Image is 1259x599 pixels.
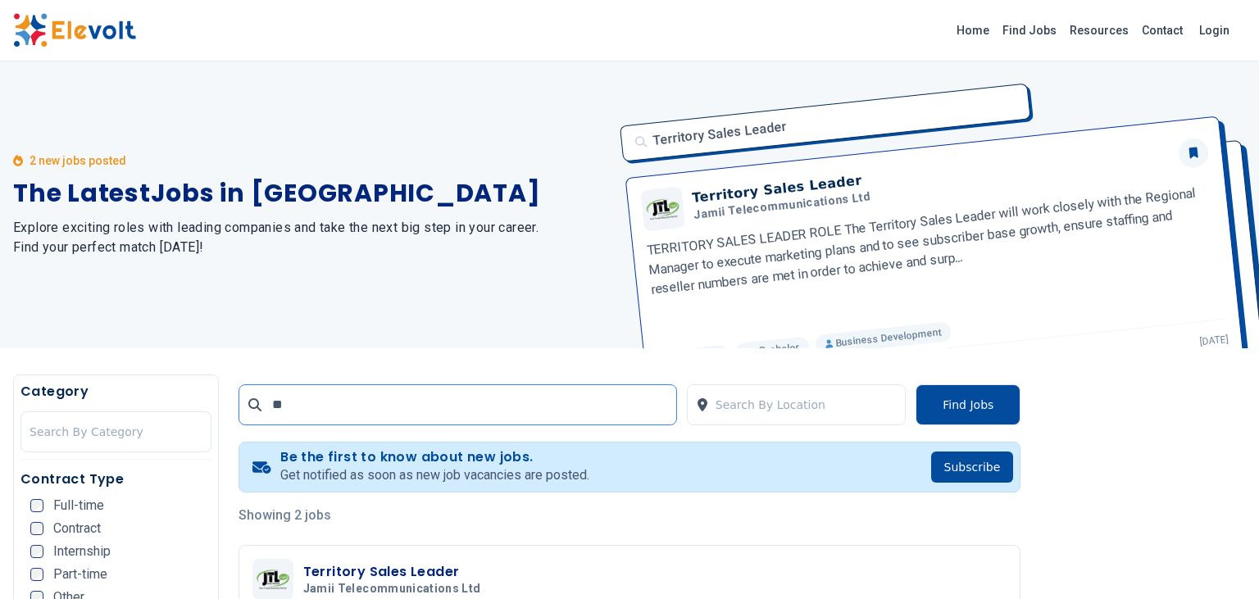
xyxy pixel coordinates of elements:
iframe: Chat Widget [1177,520,1259,599]
h5: Category [20,382,211,402]
a: Find Jobs [996,17,1063,43]
span: Part-time [53,568,107,581]
img: Elevolt [13,13,136,48]
p: Showing 2 jobs [239,506,1021,525]
button: Find Jobs [916,384,1020,425]
img: Jamii Telecommunications Ltd [257,570,289,588]
h4: Be the first to know about new jobs. [280,449,589,465]
a: Resources [1063,17,1135,43]
span: Internship [53,545,111,558]
h5: Contract Type [20,470,211,489]
input: Internship [30,545,43,558]
input: Full-time [30,499,43,512]
button: Subscribe [931,452,1014,483]
p: Get notified as soon as new job vacancies are posted. [280,465,589,485]
span: Jamii Telecommunications Ltd [303,582,481,597]
input: Part-time [30,568,43,581]
p: 2 new jobs posted [30,152,126,169]
a: Login [1189,14,1239,47]
a: Home [950,17,996,43]
h3: Territory Sales Leader [303,562,488,582]
h1: The Latest Jobs in [GEOGRAPHIC_DATA] [13,179,610,208]
span: Full-time [53,499,104,512]
input: Contract [30,522,43,535]
span: Contract [53,522,101,535]
h2: Explore exciting roles with leading companies and take the next big step in your career. Find you... [13,218,610,257]
a: Contact [1135,17,1189,43]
